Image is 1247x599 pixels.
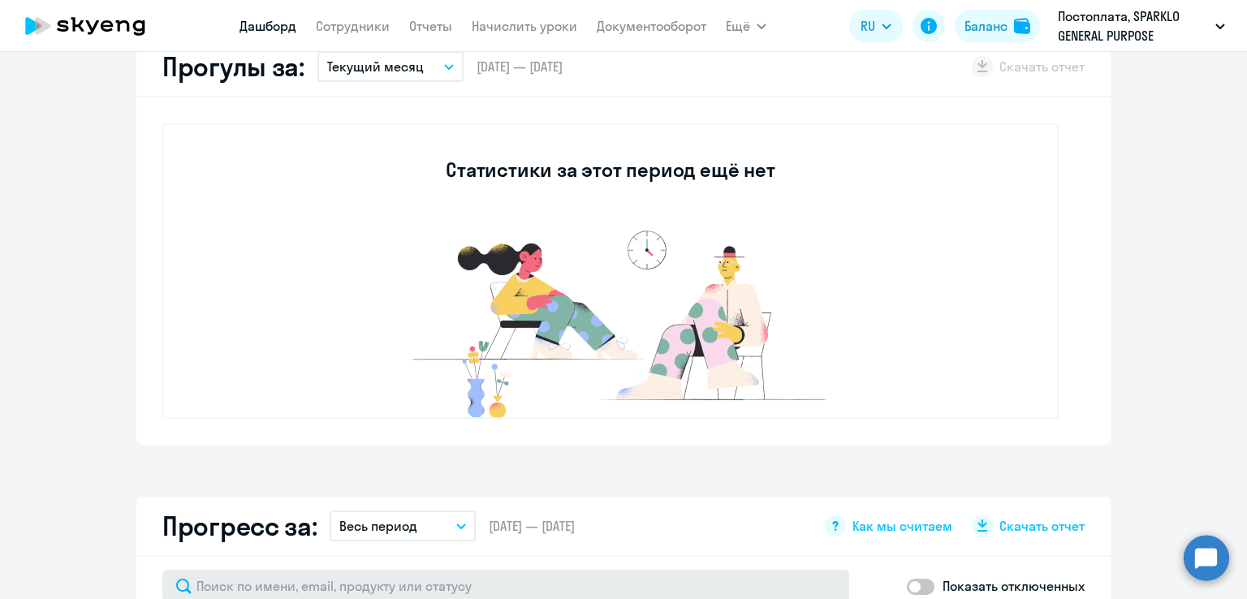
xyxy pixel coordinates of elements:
span: Ещё [726,16,750,36]
a: Сотрудники [316,18,390,34]
a: Начислить уроки [472,18,577,34]
button: Весь период [330,511,476,541]
img: no-data [367,222,854,417]
span: [DATE] — [DATE] [477,58,563,75]
button: Постоплата, SPARKLO GENERAL PURPOSE MACHINERY PARTS MANUFACTURING LLC [1050,6,1233,45]
h2: Прогулы за: [162,50,304,83]
img: balance [1014,18,1030,34]
p: Текущий месяц [327,57,424,76]
button: Балансbalance [955,10,1040,42]
span: RU [861,16,875,36]
p: Постоплата, SPARKLO GENERAL PURPOSE MACHINERY PARTS MANUFACTURING LLC [1058,6,1209,45]
a: Отчеты [409,18,452,34]
span: [DATE] — [DATE] [489,517,575,535]
button: Ещё [726,10,766,42]
a: Дашборд [239,18,296,34]
div: Баланс [964,16,1008,36]
p: Весь период [339,516,417,536]
h3: Статистики за этот период ещё нет [446,157,775,183]
span: Скачать отчет [999,517,1085,535]
p: Показать отключенных [943,576,1085,596]
button: RU [849,10,903,42]
button: Текущий месяц [317,51,464,82]
a: Документооборот [597,18,706,34]
h2: Прогресс за: [162,510,317,542]
span: Как мы считаем [852,517,952,535]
